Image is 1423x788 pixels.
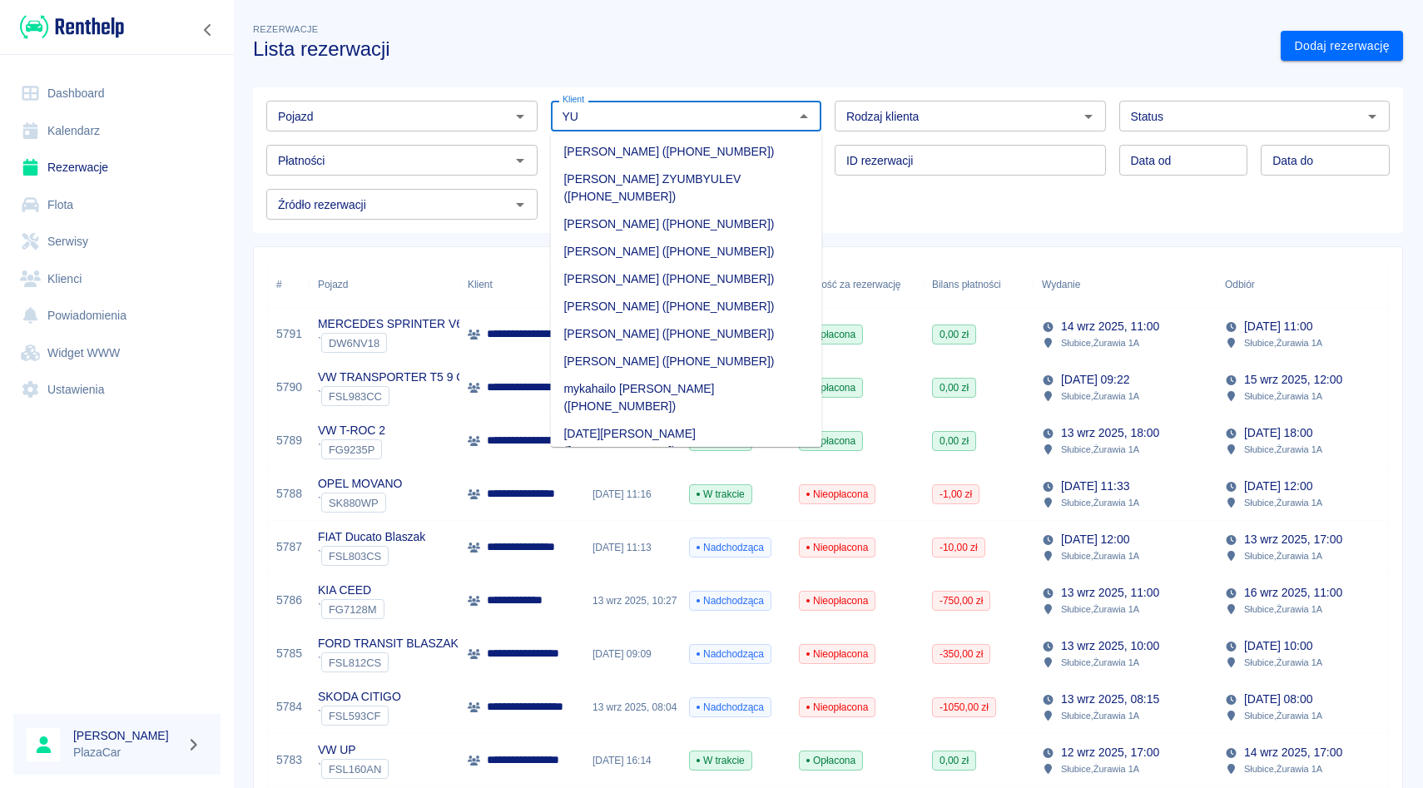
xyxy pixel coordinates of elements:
[508,149,532,172] button: Otwórz
[584,734,681,787] div: [DATE] 16:14
[13,297,221,335] a: Powiadomienia
[268,261,310,308] div: #
[318,546,425,566] div: `
[551,348,822,375] li: [PERSON_NAME] ([PHONE_NUMBER])
[1061,531,1129,548] p: [DATE] 12:00
[322,444,381,456] span: FG9235P
[1061,584,1159,602] p: 13 wrz 2025, 11:00
[800,380,862,395] span: Opłacona
[508,193,532,216] button: Otwórz
[276,485,302,503] a: 5788
[1244,389,1322,404] p: Słubice , Żurawia 1A
[1244,655,1322,670] p: Słubice , Żurawia 1A
[318,369,473,386] p: VW TRANSPORTER T5 9 OS
[551,320,822,348] li: [PERSON_NAME] ([PHONE_NUMBER])
[690,753,751,768] span: W trakcie
[1244,602,1322,617] p: Słubice , Żurawia 1A
[1061,335,1139,350] p: Słubice , Żurawia 1A
[551,420,822,465] li: [DATE][PERSON_NAME] ([PHONE_NUMBER])
[318,599,384,619] div: `
[584,574,681,627] div: 13 wrz 2025, 10:27
[1261,145,1390,176] input: DD.MM.YYYY
[551,138,822,166] li: [PERSON_NAME] ([PHONE_NUMBER])
[792,105,816,128] button: Zamknij
[1077,105,1100,128] button: Otwórz
[933,593,989,608] span: -750,00 zł
[322,603,384,616] span: FG7128M
[800,434,862,449] span: Opłacona
[690,487,751,502] span: W trakcie
[1042,261,1080,308] div: Wydanie
[1244,531,1342,548] p: 13 wrz 2025, 17:00
[1255,273,1278,296] button: Sort
[318,635,459,652] p: FORD TRANSIT BLASZAK
[932,261,1001,308] div: Bilans płatności
[13,13,124,41] a: Renthelp logo
[799,261,901,308] div: Płatność za rezerwację
[1244,335,1322,350] p: Słubice , Żurawia 1A
[800,700,875,715] span: Nieopłacona
[322,550,388,563] span: FSL803CS
[318,528,425,546] p: FIAT Ducato Blaszak
[1061,744,1159,761] p: 12 wrz 2025, 17:00
[318,493,402,513] div: `
[318,688,401,706] p: SKODA CITIGO
[1244,708,1322,723] p: Słubice , Żurawia 1A
[13,186,221,224] a: Flota
[1244,371,1342,389] p: 15 wrz 2025, 12:00
[310,261,459,308] div: Pojazd
[13,260,221,298] a: Klienci
[551,293,822,320] li: [PERSON_NAME] ([PHONE_NUMBER])
[13,223,221,260] a: Serwisy
[276,379,302,396] a: 5790
[1061,389,1139,404] p: Słubice , Żurawia 1A
[1244,744,1342,761] p: 14 wrz 2025, 17:00
[933,380,975,395] span: 0,00 zł
[1061,478,1129,495] p: [DATE] 11:33
[318,741,389,759] p: VW UP
[276,645,302,662] a: 5785
[318,333,463,353] div: `
[1061,371,1129,389] p: [DATE] 09:22
[1244,548,1322,563] p: Słubice , Żurawia 1A
[468,261,493,308] div: Klient
[318,439,385,459] div: `
[690,593,771,608] span: Nadchodząca
[276,261,282,308] div: #
[933,753,975,768] span: 0,00 zł
[1061,637,1159,655] p: 13 wrz 2025, 10:00
[276,592,302,609] a: 5786
[551,166,822,211] li: [PERSON_NAME] ZYUMBYULEV ([PHONE_NUMBER])
[276,538,302,556] a: 5787
[318,475,402,493] p: OPEL MOVANO
[1361,105,1384,128] button: Otwórz
[1061,424,1159,442] p: 13 wrz 2025, 18:00
[73,727,180,744] h6: [PERSON_NAME]
[800,540,875,555] span: Nieopłacona
[584,681,681,734] div: 13 wrz 2025, 08:04
[584,468,681,521] div: [DATE] 11:16
[1061,442,1139,457] p: Słubice , Żurawia 1A
[196,19,221,41] button: Zwiń nawigację
[551,211,822,238] li: [PERSON_NAME] ([PHONE_NUMBER])
[1244,318,1312,335] p: [DATE] 11:00
[253,24,318,34] span: Rezerwacje
[1061,318,1159,335] p: 14 wrz 2025, 11:00
[13,112,221,150] a: Kalendarz
[1080,273,1103,296] button: Sort
[1061,602,1139,617] p: Słubice , Żurawia 1A
[318,652,459,672] div: `
[933,540,984,555] span: -10,00 zł
[276,432,302,449] a: 5789
[1119,145,1248,176] input: DD.MM.YYYY
[933,327,975,342] span: 0,00 zł
[318,422,385,439] p: VW T-ROC 2
[318,386,473,406] div: `
[322,657,388,669] span: FSL812CS
[551,238,822,265] li: [PERSON_NAME] ([PHONE_NUMBER])
[276,751,302,769] a: 5783
[322,763,388,776] span: FSL160AN
[459,261,584,308] div: Klient
[800,327,862,342] span: Opłacona
[933,647,989,662] span: -350,00 zł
